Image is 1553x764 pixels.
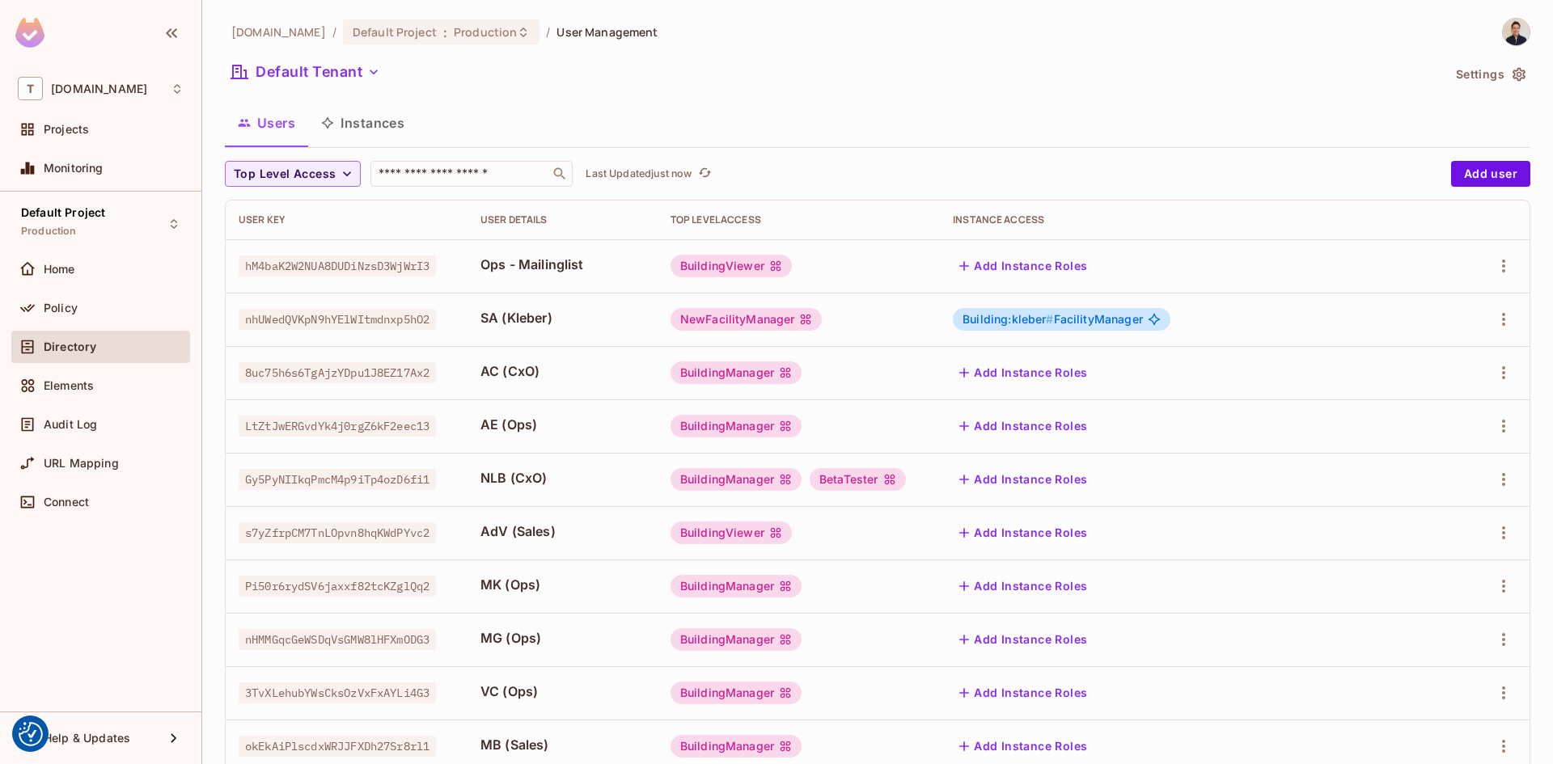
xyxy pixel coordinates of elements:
span: NLB (CxO) [480,469,645,487]
img: Revisit consent button [19,722,43,746]
div: BuildingManager [671,628,802,651]
span: 8uc75h6s6TgAjzYDpu1J8EZ17Ax2 [239,362,436,383]
span: nHMMGqcGeWSDqVsGMW8lHFXmODG3 [239,629,436,650]
div: User Key [239,213,455,226]
span: Building:kleber [963,312,1053,326]
span: refresh [698,166,712,182]
div: Instance Access [953,213,1461,226]
li: / [332,24,336,40]
span: Gy5PyNIIkqPmcM4p9iTp4ozD6fi1 [239,469,436,490]
span: LtZtJwERGvdYk4j0rgZ6kF2eec13 [239,416,436,437]
span: Connect [44,496,89,509]
span: Projects [44,123,89,136]
span: the active workspace [231,24,326,40]
div: User Details [480,213,645,226]
button: refresh [695,164,714,184]
div: BuildingManager [671,361,802,384]
span: Ops - Mailinglist [480,255,645,273]
span: : [442,26,448,39]
span: User Management [556,24,658,40]
span: Monitoring [44,162,104,175]
span: Production [21,225,77,238]
button: Default Tenant [225,59,387,85]
span: MB (Sales) [480,736,645,753]
span: AC (CxO) [480,362,645,380]
button: Top Level Access [225,161,361,187]
span: T [18,77,43,100]
span: AE (Ops) [480,416,645,433]
span: Help & Updates [44,732,130,745]
button: Add Instance Roles [953,253,1094,279]
button: Add Instance Roles [953,466,1094,492]
span: # [1046,312,1053,326]
span: Default Project [21,206,105,219]
li: / [546,24,550,40]
p: Last Updated just now [586,167,692,180]
span: VC (Ops) [480,682,645,700]
span: MG (Ops) [480,629,645,647]
img: Florian Wattin [1503,19,1530,45]
span: hM4baK2W2NUA8DUDiNzsD3WjWrI3 [239,255,436,276]
span: Elements [44,379,94,392]
span: Click to refresh data [692,164,714,184]
span: AdV (Sales) [480,522,645,540]
div: BetaTester [810,468,906,491]
div: BuildingViewer [671,255,792,277]
div: BuildingManager [671,415,802,437]
span: Home [44,263,75,276]
button: Settings [1449,61,1530,87]
span: okEkAiPlscdxWRJJFXDh27Sr8rl1 [239,736,436,757]
div: BuildingManager [671,575,802,597]
span: Top Level Access [234,164,336,184]
span: Policy [44,302,78,314]
button: Consent Preferences [19,722,43,746]
button: Add Instance Roles [953,360,1094,386]
span: Pi50r6rydSV6jaxxf82tcKZglQq2 [239,576,436,597]
span: MK (Ops) [480,576,645,593]
span: Directory [44,340,96,353]
button: Add Instance Roles [953,627,1094,652]
button: Add Instance Roles [953,413,1094,439]
span: URL Mapping [44,457,119,470]
span: s7yZfrpCM7TnLOpvn8hqKWdPYvc2 [239,522,436,543]
button: Add Instance Roles [953,520,1094,546]
span: nhUWedQVKpN9hYElWItmdnxp5hO2 [239,309,436,330]
button: Add user [1451,161,1530,187]
span: Default Project [353,24,437,40]
div: NewFacilityManager [671,308,823,331]
div: Top Level Access [671,213,927,226]
img: SReyMgAAAABJRU5ErkJggg== [15,18,44,48]
button: Add Instance Roles [953,573,1094,599]
button: Add Instance Roles [953,733,1094,759]
div: BuildingManager [671,468,802,491]
div: BuildingManager [671,682,802,704]
span: Workspace: thermosphr.com [51,82,147,95]
span: 3TvXLehubYWsCksOzVxFxAYLi4G3 [239,682,436,703]
button: Instances [308,103,417,143]
div: BuildingManager [671,735,802,758]
div: BuildingViewer [671,521,792,544]
span: SA (Kleber) [480,309,645,327]
button: Add Instance Roles [953,680,1094,706]
span: Audit Log [44,418,97,431]
span: Production [454,24,517,40]
button: Users [225,103,308,143]
span: FacilityManager [963,313,1143,326]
